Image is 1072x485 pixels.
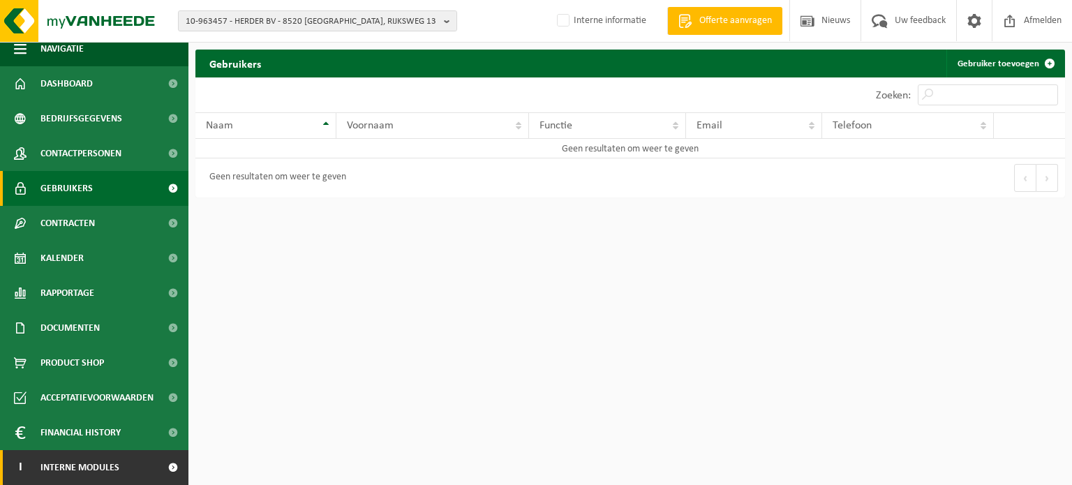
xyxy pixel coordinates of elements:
button: Next [1036,164,1058,192]
span: 10-963457 - HERDER BV - 8520 [GEOGRAPHIC_DATA], RIJKSWEG 13 [186,11,438,32]
td: Geen resultaten om weer te geven [195,139,1065,158]
label: Interne informatie [554,10,646,31]
span: Naam [206,120,233,131]
span: Rapportage [40,276,94,311]
span: Navigatie [40,31,84,66]
label: Zoeken: [876,90,911,101]
span: Kalender [40,241,84,276]
button: 10-963457 - HERDER BV - 8520 [GEOGRAPHIC_DATA], RIJKSWEG 13 [178,10,457,31]
span: I [14,450,27,485]
span: Documenten [40,311,100,345]
span: Contactpersonen [40,136,121,171]
span: Interne modules [40,450,119,485]
span: Bedrijfsgegevens [40,101,122,136]
span: Dashboard [40,66,93,101]
span: Voornaam [347,120,394,131]
button: Previous [1014,164,1036,192]
div: Geen resultaten om weer te geven [202,165,346,191]
span: Contracten [40,206,95,241]
span: Email [697,120,722,131]
a: Offerte aanvragen [667,7,782,35]
span: Functie [539,120,572,131]
span: Offerte aanvragen [696,14,775,28]
span: Gebruikers [40,171,93,206]
span: Acceptatievoorwaarden [40,380,154,415]
h2: Gebruikers [195,50,275,77]
span: Telefoon [833,120,872,131]
span: Financial History [40,415,121,450]
span: Product Shop [40,345,104,380]
a: Gebruiker toevoegen [946,50,1064,77]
